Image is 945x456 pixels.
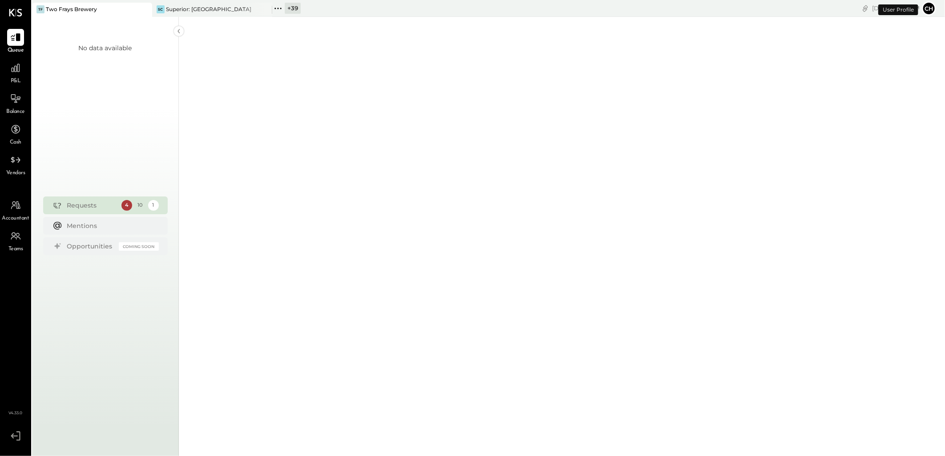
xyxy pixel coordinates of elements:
a: Balance [0,90,31,116]
div: copy link [861,4,870,13]
span: Vendors [6,169,25,177]
div: 4 [121,200,132,211]
button: Ch [922,1,936,16]
div: Mentions [67,221,154,230]
div: Two Frays Brewery [46,5,97,13]
div: 10 [135,200,145,211]
div: User Profile [878,4,918,15]
a: Queue [0,29,31,55]
div: SC [157,5,165,13]
div: No data available [79,44,132,52]
span: Cash [10,139,21,147]
span: P&L [11,77,21,85]
div: Coming Soon [119,242,159,251]
div: Superior: [GEOGRAPHIC_DATA] [166,5,251,13]
div: Requests [67,201,117,210]
div: Opportunities [67,242,114,251]
a: Accountant [0,197,31,223]
div: 1 [148,200,159,211]
span: Balance [6,108,25,116]
span: Teams [8,245,23,253]
a: Vendors [0,152,31,177]
span: Queue [8,47,24,55]
span: Accountant [2,215,29,223]
div: [DATE] [872,4,920,12]
div: TF [36,5,44,13]
a: P&L [0,60,31,85]
a: Teams [0,228,31,253]
a: Cash [0,121,31,147]
div: + 39 [285,3,301,14]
